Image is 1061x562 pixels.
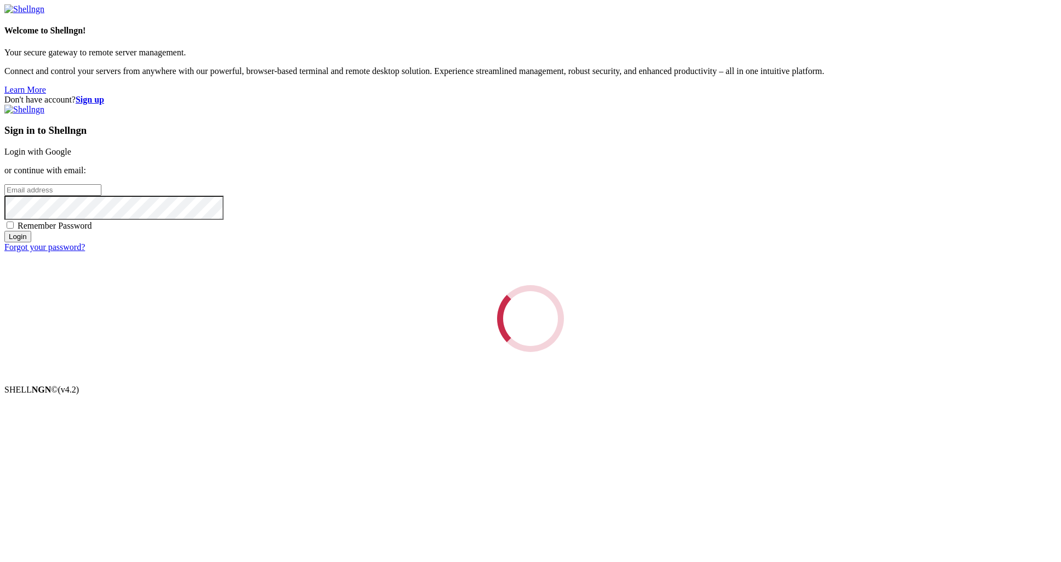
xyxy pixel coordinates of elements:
p: or continue with email: [4,166,1057,175]
p: Connect and control your servers from anywhere with our powerful, browser-based terminal and remo... [4,66,1057,76]
span: SHELL © [4,385,79,394]
div: Don't have account? [4,95,1057,105]
a: Sign up [76,95,104,104]
input: Login [4,231,31,242]
a: Login with Google [4,147,71,156]
span: 4.2.0 [58,385,79,394]
input: Remember Password [7,222,14,229]
img: Shellngn [4,105,44,115]
h4: Welcome to Shellngn! [4,26,1057,36]
b: NGN [32,385,52,394]
input: Email address [4,184,101,196]
img: Shellngn [4,4,44,14]
h3: Sign in to Shellngn [4,124,1057,137]
a: Learn More [4,85,46,94]
div: Loading... [486,274,575,363]
span: Remember Password [18,221,92,230]
p: Your secure gateway to remote server management. [4,48,1057,58]
a: Forgot your password? [4,242,85,252]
